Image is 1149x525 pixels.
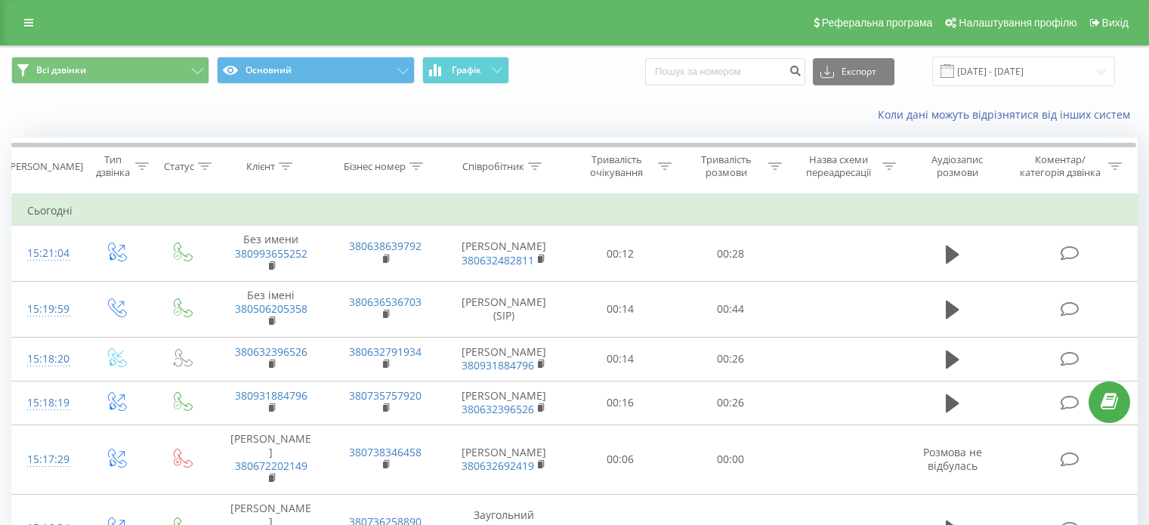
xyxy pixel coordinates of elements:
a: 380993655252 [235,246,307,261]
td: [PERSON_NAME] [443,337,566,381]
a: 380735757920 [349,388,422,403]
div: 15:17:29 [27,445,67,474]
a: 380638639792 [349,239,422,253]
a: 380506205358 [235,301,307,316]
td: Сьогодні [12,196,1138,226]
td: 00:06 [566,425,675,494]
button: Експорт [813,58,894,85]
td: 00:26 [675,337,785,381]
input: Пошук за номером [645,58,805,85]
span: Налаштування профілю [959,17,1076,29]
td: 00:14 [566,281,675,337]
div: [PERSON_NAME] [7,160,83,173]
td: 00:26 [675,381,785,425]
div: Тип дзвінка [95,153,131,179]
a: 380632396526 [462,402,534,416]
button: Основний [217,57,415,84]
a: 380931884796 [462,358,534,372]
a: 380632692419 [462,459,534,473]
span: Графік [452,65,481,76]
a: 380632482811 [462,253,534,267]
div: Аудіозапис розмови [913,153,1002,179]
a: 380738346458 [349,445,422,459]
span: Всі дзвінки [36,64,86,76]
div: 15:19:59 [27,295,67,324]
div: 15:18:19 [27,388,67,418]
a: 380672202149 [235,459,307,473]
a: 380931884796 [235,388,307,403]
a: 380636536703 [349,295,422,309]
span: Реферальна програма [822,17,933,29]
a: Коли дані можуть відрізнятися вiд інших систем [878,107,1138,122]
span: Розмова не відбулась [923,445,982,473]
td: 00:44 [675,281,785,337]
div: Назва схеми переадресації [799,153,879,179]
td: 00:00 [675,425,785,494]
button: Всі дзвінки [11,57,209,84]
button: Графік [422,57,509,84]
td: Без имени [214,226,328,282]
div: 15:18:20 [27,344,67,374]
a: 380632791934 [349,344,422,359]
div: Тривалість розмови [689,153,764,179]
td: [PERSON_NAME] [443,425,566,494]
td: [PERSON_NAME] (SIP) [443,281,566,337]
div: Клієнт [246,160,275,173]
td: [PERSON_NAME] [443,381,566,425]
div: Статус [164,160,194,173]
td: [PERSON_NAME] [214,425,328,494]
div: Тривалість очікування [579,153,655,179]
span: Вихід [1102,17,1129,29]
td: 00:14 [566,337,675,381]
td: [PERSON_NAME] [443,226,566,282]
td: 00:28 [675,226,785,282]
div: Бізнес номер [344,160,406,173]
td: Без імені [214,281,328,337]
div: Коментар/категорія дзвінка [1016,153,1104,179]
a: 380632396526 [235,344,307,359]
div: Співробітник [462,160,524,173]
div: 15:21:04 [27,239,67,268]
td: 00:16 [566,381,675,425]
td: 00:12 [566,226,675,282]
